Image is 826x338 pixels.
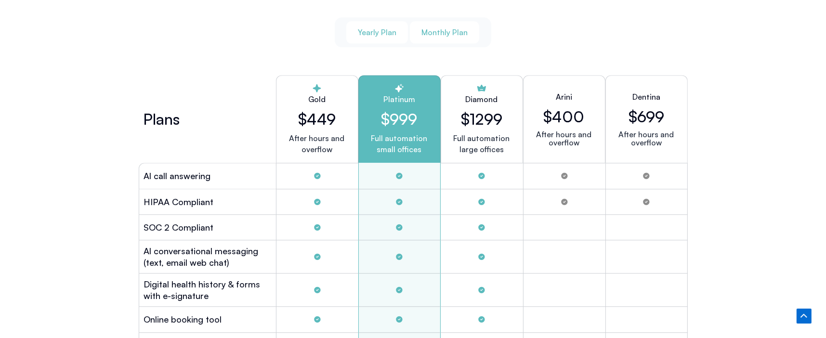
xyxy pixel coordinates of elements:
[284,133,350,155] p: After hours and overflow
[144,170,211,182] h2: Al call answering
[144,113,180,125] h2: Plans
[629,107,664,126] h2: $699
[454,133,510,155] p: Full automation large offices
[556,91,572,103] h2: Arini
[284,110,350,128] h2: $449
[367,110,433,128] h2: $999
[144,313,222,325] h2: Online booking tool
[544,107,585,126] h2: $400
[144,278,271,301] h2: Digital health history & forms with e-signature
[284,93,350,105] h2: Gold
[367,93,433,105] h2: Platinum
[144,196,214,208] h2: HIPAA Compliant
[421,27,468,38] span: Monthly Plan
[367,133,433,155] p: Full automation small offices
[466,93,498,105] h2: Diamond
[144,221,214,233] h2: SOC 2 Compliant
[461,110,502,128] h2: $1299
[144,245,271,268] h2: Al conversational messaging (text, email web chat)
[632,91,660,103] h2: Dentina
[531,130,597,147] p: After hours and overflow
[358,27,396,38] span: Yearly Plan
[614,130,680,147] p: After hours and overflow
